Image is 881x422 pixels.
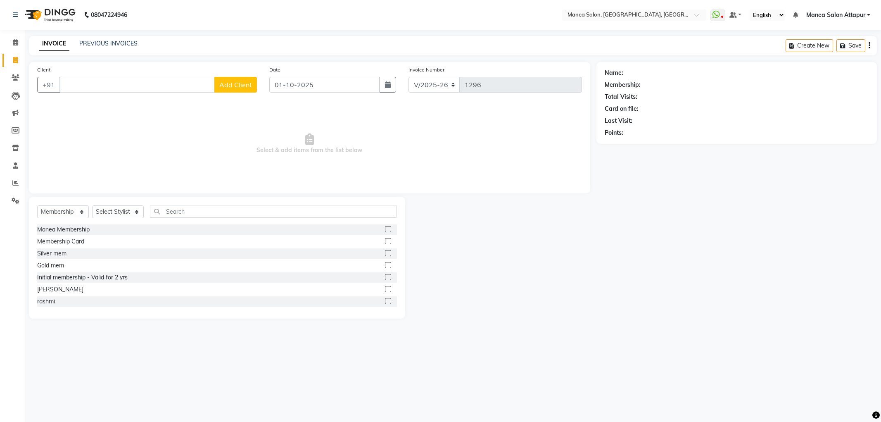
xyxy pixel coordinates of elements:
div: rashmi [37,297,55,306]
div: Membership: [605,81,641,89]
button: Add Client [214,77,257,93]
div: Card on file: [605,105,639,113]
div: Last Visit: [605,117,632,125]
b: 08047224946 [91,3,127,26]
button: +91 [37,77,60,93]
div: Gold mem [37,261,64,270]
input: Search [150,205,397,218]
div: Initial membership - Valid for 2 yrs [37,273,128,282]
span: Manea Salon Attapur [806,11,865,19]
a: PREVIOUS INVOICES [79,40,138,47]
button: Save [836,39,865,52]
a: INVOICE [39,36,69,51]
span: Select & add items from the list below [37,103,582,185]
label: Client [37,66,50,74]
label: Date [269,66,280,74]
div: Name: [605,69,623,77]
div: [PERSON_NAME] [37,285,83,294]
div: Membership Card [37,237,84,246]
button: Create New [786,39,833,52]
div: Points: [605,129,623,137]
img: logo [21,3,78,26]
div: Total Visits: [605,93,637,101]
div: Manea Membership [37,225,90,234]
div: Silver mem [37,249,66,258]
input: Search by Name/Mobile/Email/Code [59,77,215,93]
label: Invoice Number [408,66,444,74]
span: Add Client [219,81,252,89]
